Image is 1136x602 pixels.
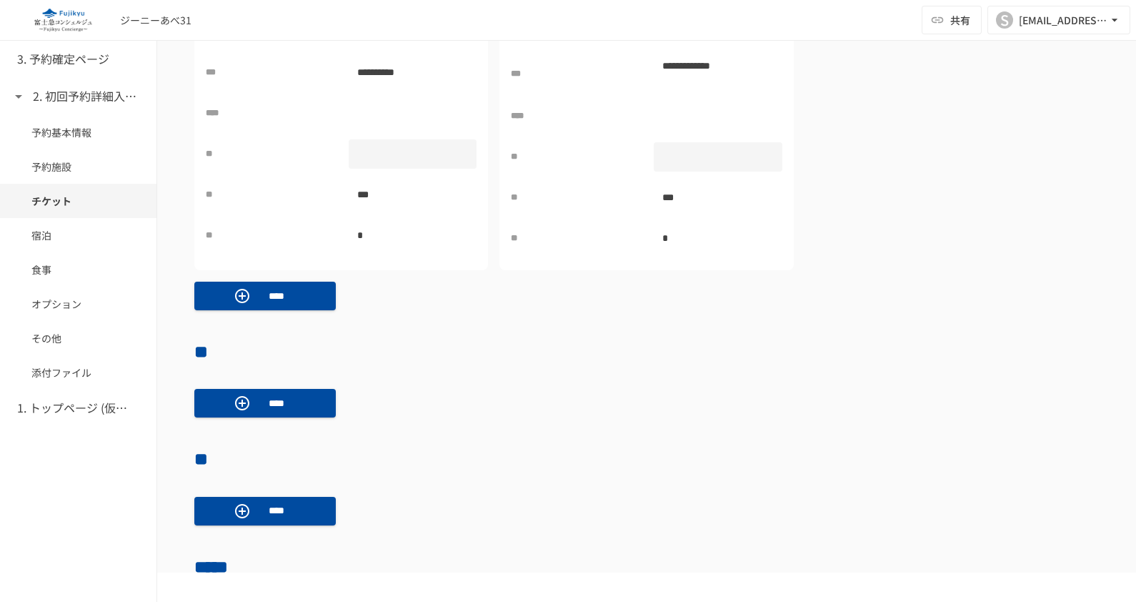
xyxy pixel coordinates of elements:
[31,124,125,140] span: 予約基本情報
[31,193,125,209] span: チケット
[17,50,109,69] h6: 3. 予約確定ページ
[17,9,109,31] img: eQeGXtYPV2fEKIA3pizDiVdzO5gJTl2ahLbsPaD2E4R
[987,6,1130,34] button: S[EMAIL_ADDRESS][DOMAIN_NAME]
[31,227,125,243] span: 宿泊
[31,365,125,380] span: 添付ファイル
[31,296,125,312] span: オプション
[1019,11,1107,29] div: [EMAIL_ADDRESS][DOMAIN_NAME]
[996,11,1013,29] div: S
[31,159,125,174] span: 予約施設
[17,399,131,418] h6: 1. トップページ (仮予約一覧)
[922,6,982,34] button: 共有
[31,262,125,277] span: 食事
[120,13,191,28] div: ジーニーあべ31
[33,87,147,106] h6: 2. 初回予約詳細入力ページ
[950,12,970,28] span: 共有
[31,330,125,346] span: その他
